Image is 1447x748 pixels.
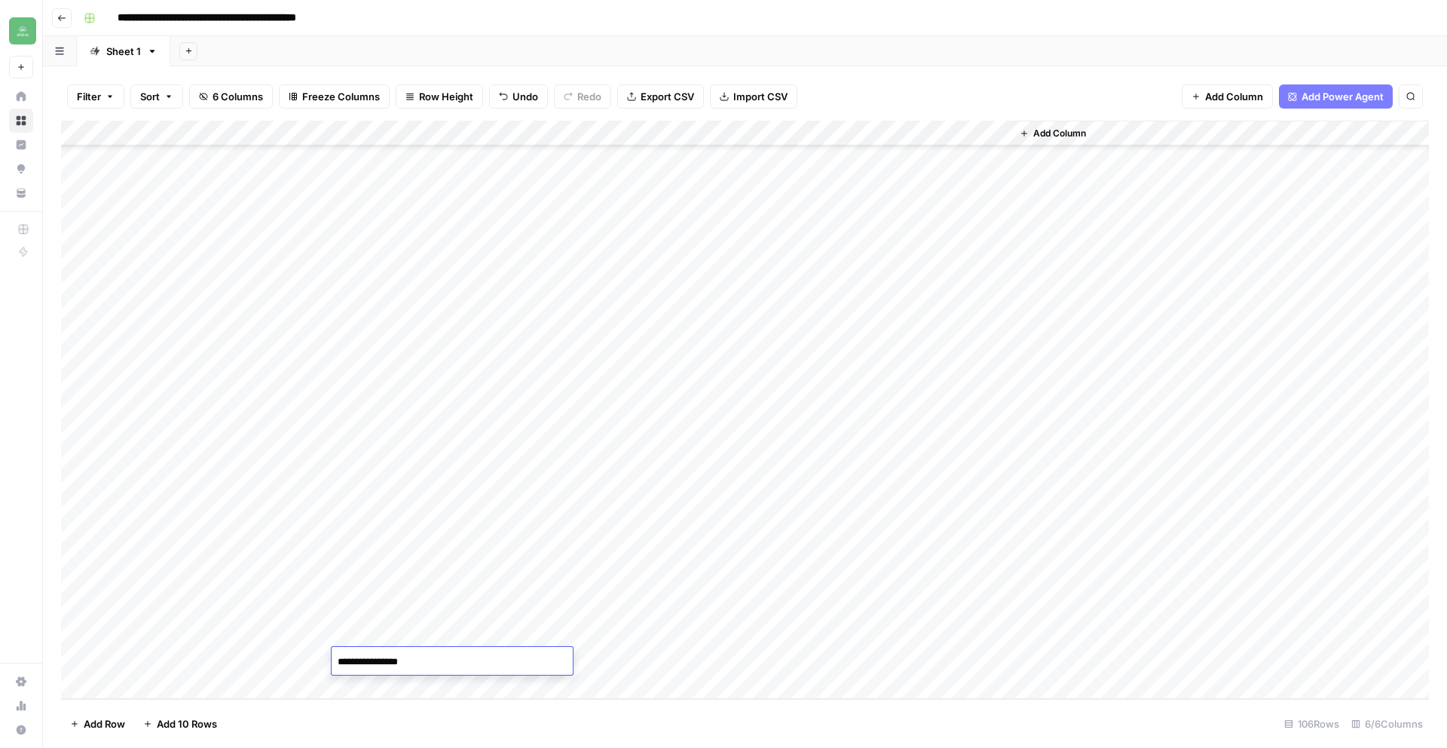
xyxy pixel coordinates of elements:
button: Help + Support [9,718,33,742]
span: Sort [140,89,160,104]
button: Import CSV [710,84,797,109]
button: Add 10 Rows [134,712,226,736]
a: Your Data [9,181,33,205]
button: Add Power Agent [1279,84,1393,109]
button: Filter [67,84,124,109]
span: Add Power Agent [1302,89,1384,104]
button: Redo [554,84,611,109]
a: Insights [9,133,33,157]
span: Add Row [84,716,125,731]
button: Workspace: Distru [9,12,33,50]
button: Add Column [1014,124,1092,143]
a: Home [9,84,33,109]
span: Add Column [1033,127,1086,140]
span: 6 Columns [213,89,263,104]
div: 106 Rows [1278,712,1345,736]
span: Export CSV [641,89,694,104]
img: Distru Logo [9,17,36,44]
button: Add Column [1182,84,1273,109]
a: Settings [9,670,33,694]
a: Opportunities [9,157,33,181]
button: Row Height [396,84,483,109]
a: Sheet 1 [77,36,170,66]
span: Add Column [1205,89,1263,104]
span: Filter [77,89,101,104]
span: Undo [512,89,538,104]
button: Add Row [61,712,134,736]
a: Usage [9,694,33,718]
span: Add 10 Rows [157,716,217,731]
span: Row Height [419,89,473,104]
div: Sheet 1 [106,44,141,59]
button: Freeze Columns [279,84,390,109]
a: Browse [9,109,33,133]
span: Import CSV [733,89,788,104]
div: 6/6 Columns [1345,712,1429,736]
button: Sort [130,84,183,109]
span: Redo [577,89,601,104]
button: 6 Columns [189,84,273,109]
span: Freeze Columns [302,89,380,104]
button: Undo [489,84,548,109]
button: Export CSV [617,84,704,109]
